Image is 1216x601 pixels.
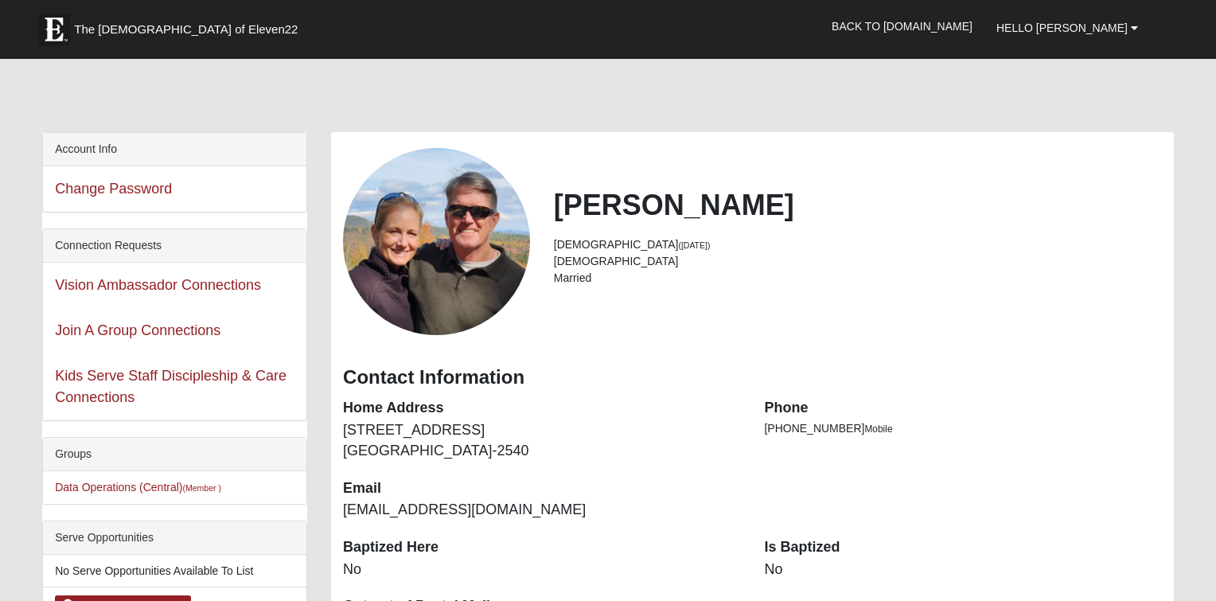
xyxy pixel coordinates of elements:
a: Hello [PERSON_NAME] [984,8,1150,48]
span: Hello [PERSON_NAME] [996,21,1128,34]
h2: [PERSON_NAME] [554,188,1162,222]
dt: Phone [764,398,1161,419]
dt: Baptized Here [343,537,740,558]
a: Change Password [55,181,172,197]
h3: Contact Information [343,366,1162,389]
dt: Is Baptized [764,537,1161,558]
dd: [STREET_ADDRESS] [GEOGRAPHIC_DATA]-2540 [343,420,740,461]
a: Back to [DOMAIN_NAME] [820,6,984,46]
li: [PHONE_NUMBER] [764,420,1161,437]
small: ([DATE]) [678,240,710,250]
li: [DEMOGRAPHIC_DATA] [554,253,1162,270]
a: Kids Serve Staff Discipleship & Care Connections [55,368,286,405]
span: The [DEMOGRAPHIC_DATA] of Eleven22 [74,21,298,37]
dd: [EMAIL_ADDRESS][DOMAIN_NAME] [343,500,740,521]
li: Married [554,270,1162,287]
span: Mobile [864,423,892,435]
div: Groups [43,438,306,471]
a: Vision Ambassador Connections [55,277,261,293]
small: (Member ) [183,483,221,493]
a: Join A Group Connections [55,322,220,338]
a: Data Operations (Central)(Member ) [55,481,221,494]
div: Serve Opportunities [43,521,306,555]
img: Eleven22 logo [38,14,70,45]
a: View Fullsize Photo [343,232,530,248]
dd: No [764,560,1161,580]
li: No Serve Opportunities Available To List [43,555,306,587]
dt: Email [343,478,740,499]
dd: No [343,560,740,580]
a: The [DEMOGRAPHIC_DATA] of Eleven22 [30,6,349,45]
li: [DEMOGRAPHIC_DATA] [554,236,1162,253]
div: Connection Requests [43,229,306,263]
dt: Home Address [343,398,740,419]
div: Account Info [43,133,306,166]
